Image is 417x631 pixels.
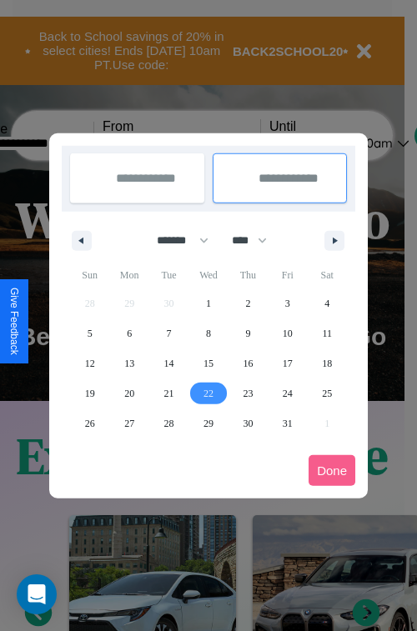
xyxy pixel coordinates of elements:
button: 30 [229,408,268,438]
button: Done [309,455,355,486]
button: 4 [308,288,347,318]
button: 24 [268,378,307,408]
button: 16 [229,348,268,378]
button: 10 [268,318,307,348]
button: 20 [109,378,148,408]
span: 14 [164,348,174,378]
span: 10 [283,318,293,348]
button: 23 [229,378,268,408]
button: 25 [308,378,347,408]
span: 6 [127,318,132,348]
span: Sat [308,262,347,288]
span: 27 [124,408,134,438]
button: 11 [308,318,347,348]
span: 16 [243,348,253,378]
button: 21 [149,378,188,408]
span: Mon [109,262,148,288]
button: 1 [188,288,228,318]
button: 2 [229,288,268,318]
button: 3 [268,288,307,318]
span: 24 [283,378,293,408]
span: Fri [268,262,307,288]
span: 20 [124,378,134,408]
button: 22 [188,378,228,408]
span: 4 [324,288,329,318]
span: 30 [243,408,253,438]
span: 12 [85,348,95,378]
span: 31 [283,408,293,438]
span: 29 [203,408,214,438]
span: 1 [206,288,211,318]
span: 21 [164,378,174,408]
button: 18 [308,348,347,378]
span: 28 [164,408,174,438]
span: 23 [243,378,253,408]
button: 15 [188,348,228,378]
span: 5 [88,318,93,348]
span: 11 [322,318,332,348]
button: 13 [109,348,148,378]
button: 5 [70,318,109,348]
span: Tue [149,262,188,288]
button: 14 [149,348,188,378]
button: 27 [109,408,148,438]
span: Thu [229,262,268,288]
button: 9 [229,318,268,348]
span: 8 [206,318,211,348]
div: Give Feedback [8,288,20,355]
span: 25 [322,378,332,408]
span: 26 [85,408,95,438]
span: 18 [322,348,332,378]
button: 6 [109,318,148,348]
span: Wed [188,262,228,288]
button: 19 [70,378,109,408]
button: 29 [188,408,228,438]
div: Open Intercom Messenger [17,574,57,614]
span: 7 [167,318,172,348]
span: 13 [124,348,134,378]
button: 12 [70,348,109,378]
button: 17 [268,348,307,378]
span: 19 [85,378,95,408]
span: 22 [203,378,214,408]
span: 3 [285,288,290,318]
span: 9 [245,318,250,348]
button: 31 [268,408,307,438]
span: Sun [70,262,109,288]
span: 17 [283,348,293,378]
button: 28 [149,408,188,438]
button: 8 [188,318,228,348]
button: 26 [70,408,109,438]
button: 7 [149,318,188,348]
span: 15 [203,348,214,378]
span: 2 [245,288,250,318]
